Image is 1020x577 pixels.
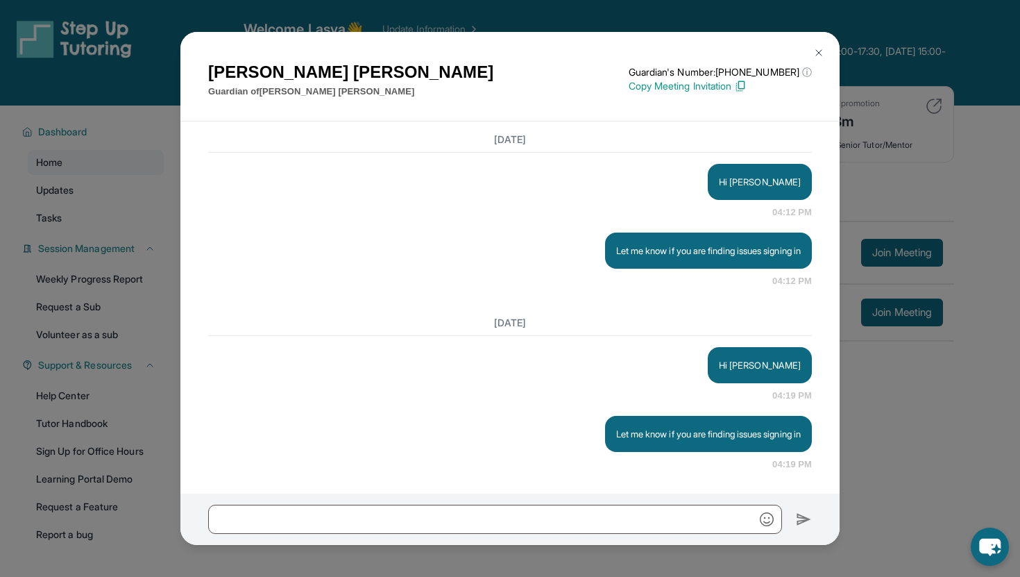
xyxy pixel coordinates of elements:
img: Send icon [796,511,812,528]
span: ⓘ [802,65,812,79]
p: Hi [PERSON_NAME] [719,175,801,189]
span: 04:12 PM [772,274,812,288]
p: Copy Meeting Invitation [629,79,812,93]
p: Let me know if you are finding issues signing in [616,244,801,258]
p: Guardian of [PERSON_NAME] [PERSON_NAME] [208,85,493,99]
img: Copy Icon [734,80,747,92]
h3: [DATE] [208,316,812,330]
p: Hi [PERSON_NAME] [719,358,801,372]
button: chat-button [971,528,1009,566]
img: Emoji [760,512,774,526]
p: Guardian's Number: [PHONE_NUMBER] [629,65,812,79]
img: Close Icon [813,47,824,58]
span: 04:19 PM [772,389,812,403]
span: 04:12 PM [772,206,812,219]
p: Let me know if you are finding issues signing in [616,427,801,441]
span: 04:19 PM [772,458,812,471]
h1: [PERSON_NAME] [PERSON_NAME] [208,60,493,85]
h3: [DATE] [208,133,812,147]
